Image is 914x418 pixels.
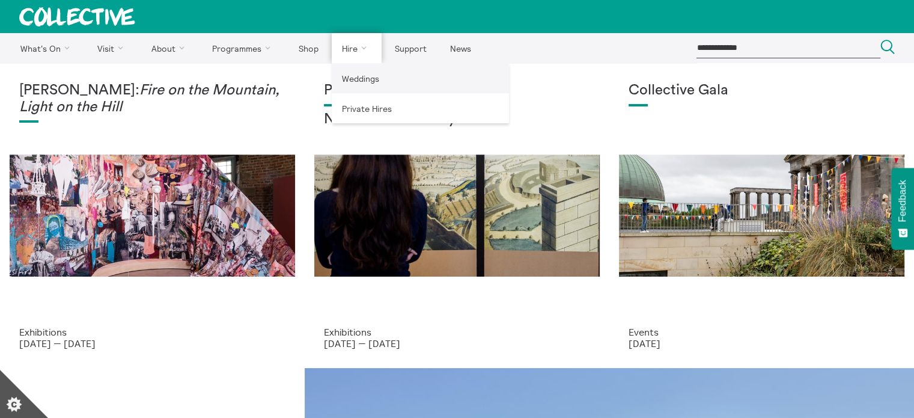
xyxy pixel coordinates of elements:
a: Shop [288,33,329,63]
h2: New Views of a City [324,111,590,128]
h1: Panorama [324,82,590,99]
a: Private Hires [332,93,509,123]
a: Programmes [202,33,286,63]
a: Collective Gala 2023. Image credit Sally Jubb. Collective Gala Events [DATE] [609,63,914,368]
em: Fire on the Mountain, Light on the Hill [19,83,279,114]
p: Exhibitions [324,327,590,337]
a: Weddings [332,63,509,93]
span: Feedback [897,180,908,222]
p: [DATE] — [DATE] [19,338,285,349]
a: About [141,33,200,63]
button: Feedback - Show survey [891,168,914,250]
a: News [439,33,481,63]
h1: [PERSON_NAME]: [19,82,285,115]
p: Events [629,327,895,337]
p: [DATE] [629,338,895,349]
a: What's On [10,33,85,63]
p: Exhibitions [19,327,285,337]
a: Hire [332,33,382,63]
p: [DATE] — [DATE] [324,338,590,349]
a: Support [384,33,437,63]
a: Collective Panorama June 2025 small file 8 Panorama New Views of a City Exhibitions [DATE] — [DATE] [305,63,609,368]
h1: Collective Gala [629,82,895,99]
a: Visit [87,33,139,63]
